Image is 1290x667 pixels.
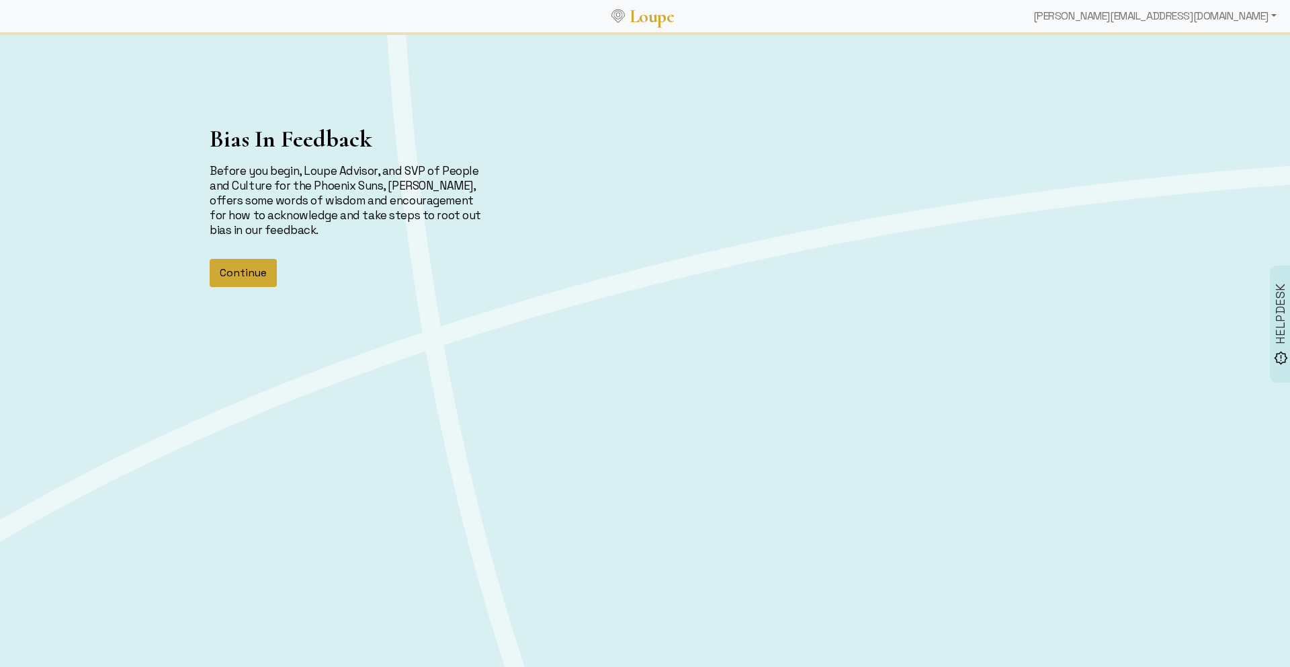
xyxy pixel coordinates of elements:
[1028,3,1282,30] div: [PERSON_NAME][EMAIL_ADDRESS][DOMAIN_NAME]
[625,4,679,29] a: Loupe
[1274,351,1288,365] img: brightness_alert_FILL0_wght500_GRAD0_ops.svg
[611,9,625,23] img: Loupe Logo
[210,163,484,237] p: Before you begin, Loupe Advisor, and SVP of People and Culture for the Phoenix Suns, [PERSON_NAME...
[210,259,277,287] button: Continue
[210,125,484,153] h1: Bias In Feedback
